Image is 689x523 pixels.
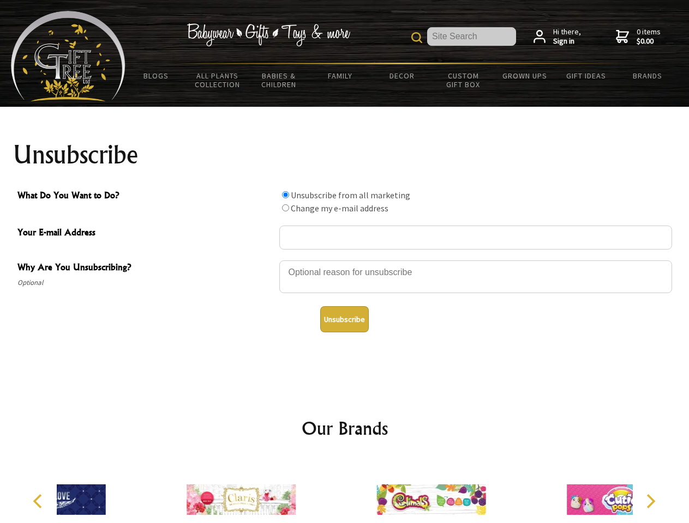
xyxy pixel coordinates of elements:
[291,190,410,200] label: Unsubscribe from all marketing
[427,27,516,46] input: Site Search
[637,37,661,46] strong: $0.00
[534,27,581,46] a: Hi there,Sign in
[279,226,672,250] input: Your E-mail Address
[17,276,274,289] span: Optional
[320,306,369,332] button: Unsubscribe
[187,64,249,96] a: All Plants Collection
[27,489,51,513] button: Previous
[638,489,662,513] button: Next
[433,64,494,96] a: Custom Gift Box
[553,37,581,46] strong: Sign in
[310,64,372,87] a: Family
[616,27,661,46] a: 0 items$0.00
[17,260,274,276] span: Why Are You Unsubscribing?
[125,64,187,87] a: BLOGS
[282,191,289,198] input: What Do You Want to Do?
[637,27,661,46] span: 0 items
[553,27,581,46] span: Hi there,
[22,415,668,441] h2: Our Brands
[11,11,125,101] img: Babyware - Gifts - Toys and more...
[411,32,422,43] img: product search
[248,64,310,96] a: Babies & Children
[279,260,672,293] textarea: Why Are You Unsubscribing?
[494,64,555,87] a: Grown Ups
[17,226,274,241] span: Your E-mail Address
[555,64,617,87] a: Gift Ideas
[282,204,289,211] input: What Do You Want to Do?
[13,142,676,168] h1: Unsubscribe
[291,203,388,214] label: Change my e-mail address
[187,23,350,46] img: Babywear - Gifts - Toys & more
[371,64,433,87] a: Decor
[17,188,274,204] span: What Do You Want to Do?
[617,64,679,87] a: Brands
